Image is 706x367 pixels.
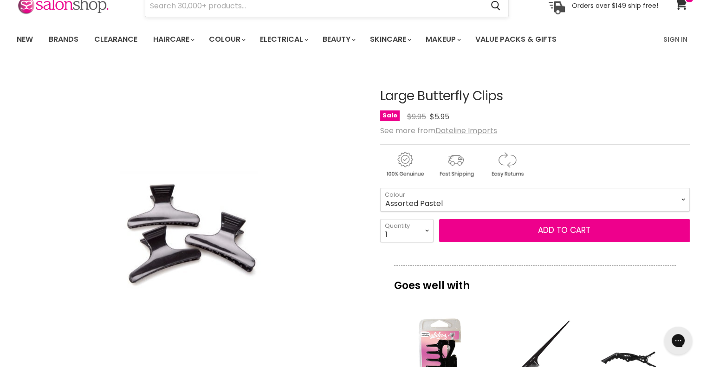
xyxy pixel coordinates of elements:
[380,125,497,136] span: See more from
[435,125,497,136] a: Dateline Imports
[316,30,361,49] a: Beauty
[5,26,701,53] nav: Main
[380,219,434,242] select: Quantity
[146,30,200,49] a: Haircare
[380,110,400,121] span: Sale
[363,30,417,49] a: Skincare
[253,30,314,49] a: Electrical
[109,116,271,361] img: Large Butterfly Clips
[482,150,531,179] img: returns.gif
[572,1,658,10] p: Orders over $149 ship free!
[419,30,466,49] a: Makeup
[87,30,144,49] a: Clearance
[439,219,690,242] button: Add to cart
[10,26,611,53] ul: Main menu
[394,265,676,296] p: Goes well with
[202,30,251,49] a: Colour
[431,150,480,179] img: shipping.gif
[538,225,590,236] span: Add to cart
[468,30,564,49] a: Value Packs & Gifts
[380,89,690,103] h1: Large Butterfly Clips
[42,30,85,49] a: Brands
[380,150,429,179] img: genuine.gif
[658,30,693,49] a: Sign In
[430,111,449,122] span: $5.95
[10,30,40,49] a: New
[407,111,426,122] span: $9.95
[660,323,697,358] iframe: Gorgias live chat messenger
